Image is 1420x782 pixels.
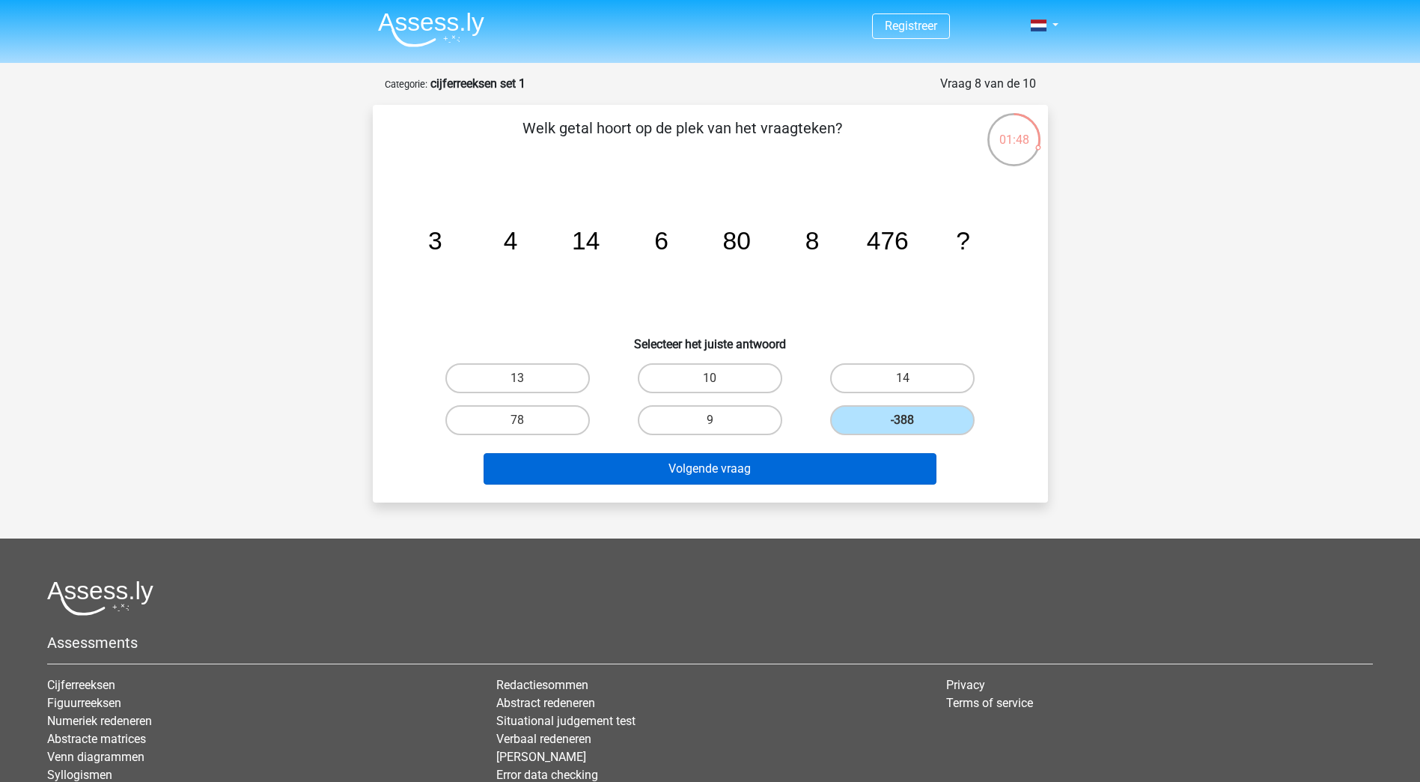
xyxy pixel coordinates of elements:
[47,634,1373,652] h5: Assessments
[722,227,750,255] tspan: 80
[956,227,970,255] tspan: ?
[496,750,586,764] a: [PERSON_NAME]
[654,227,668,255] tspan: 6
[47,581,153,616] img: Assessly logo
[946,678,985,692] a: Privacy
[378,12,484,47] img: Assessly
[397,325,1024,351] h6: Selecteer het juiste antwoord
[427,227,442,255] tspan: 3
[496,768,598,782] a: Error data checking
[830,405,975,435] label: -388
[986,112,1042,149] div: 01:48
[47,750,144,764] a: Venn diagrammen
[445,405,590,435] label: 78
[496,696,595,710] a: Abstract redeneren
[47,768,112,782] a: Syllogismen
[397,117,968,162] p: Welk getal hoort op de plek van het vraagteken?
[946,696,1033,710] a: Terms of service
[385,79,427,90] small: Categorie:
[47,696,121,710] a: Figuurreeksen
[484,453,936,485] button: Volgende vraag
[445,363,590,393] label: 13
[805,227,819,255] tspan: 8
[866,227,908,255] tspan: 476
[503,227,517,255] tspan: 4
[47,678,115,692] a: Cijferreeksen
[572,227,600,255] tspan: 14
[638,405,782,435] label: 9
[430,76,525,91] strong: cijferreeksen set 1
[47,714,152,728] a: Numeriek redeneren
[638,363,782,393] label: 10
[830,363,975,393] label: 14
[496,714,636,728] a: Situational judgement test
[940,75,1036,93] div: Vraag 8 van de 10
[47,732,146,746] a: Abstracte matrices
[496,678,588,692] a: Redactiesommen
[885,19,937,33] a: Registreer
[496,732,591,746] a: Verbaal redeneren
